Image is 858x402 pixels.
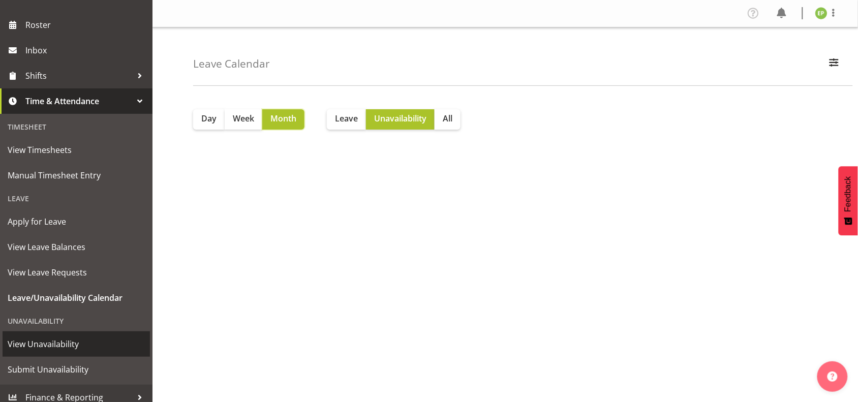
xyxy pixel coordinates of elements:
[193,109,225,130] button: Day
[25,43,147,58] span: Inbox
[3,260,150,285] a: View Leave Requests
[270,112,296,125] span: Month
[8,239,145,255] span: View Leave Balances
[3,234,150,260] a: View Leave Balances
[844,176,853,212] span: Feedback
[374,112,426,125] span: Unavailability
[443,112,452,125] span: All
[25,68,132,83] span: Shifts
[3,331,150,357] a: View Unavailability
[823,53,845,75] button: Filter Employees
[201,112,217,125] span: Day
[3,285,150,311] a: Leave/Unavailability Calendar
[335,112,358,125] span: Leave
[25,17,147,33] span: Roster
[3,137,150,163] a: View Timesheets
[8,168,145,183] span: Manual Timesheet Entry
[8,336,145,352] span: View Unavailability
[3,116,150,137] div: Timesheet
[366,109,435,130] button: Unavailability
[8,214,145,229] span: Apply for Leave
[8,265,145,280] span: View Leave Requests
[8,142,145,158] span: View Timesheets
[233,112,254,125] span: Week
[828,372,838,382] img: help-xxl-2.png
[8,362,145,377] span: Submit Unavailability
[435,109,461,130] button: All
[3,188,150,209] div: Leave
[327,109,366,130] button: Leave
[839,166,858,235] button: Feedback - Show survey
[8,290,145,305] span: Leave/Unavailability Calendar
[815,7,828,19] img: ellie-preston11924.jpg
[3,209,150,234] a: Apply for Leave
[3,311,150,331] div: Unavailability
[3,163,150,188] a: Manual Timesheet Entry
[25,94,132,109] span: Time & Attendance
[262,109,304,130] button: Month
[225,109,262,130] button: Week
[193,58,270,70] h4: Leave Calendar
[3,357,150,382] a: Submit Unavailability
